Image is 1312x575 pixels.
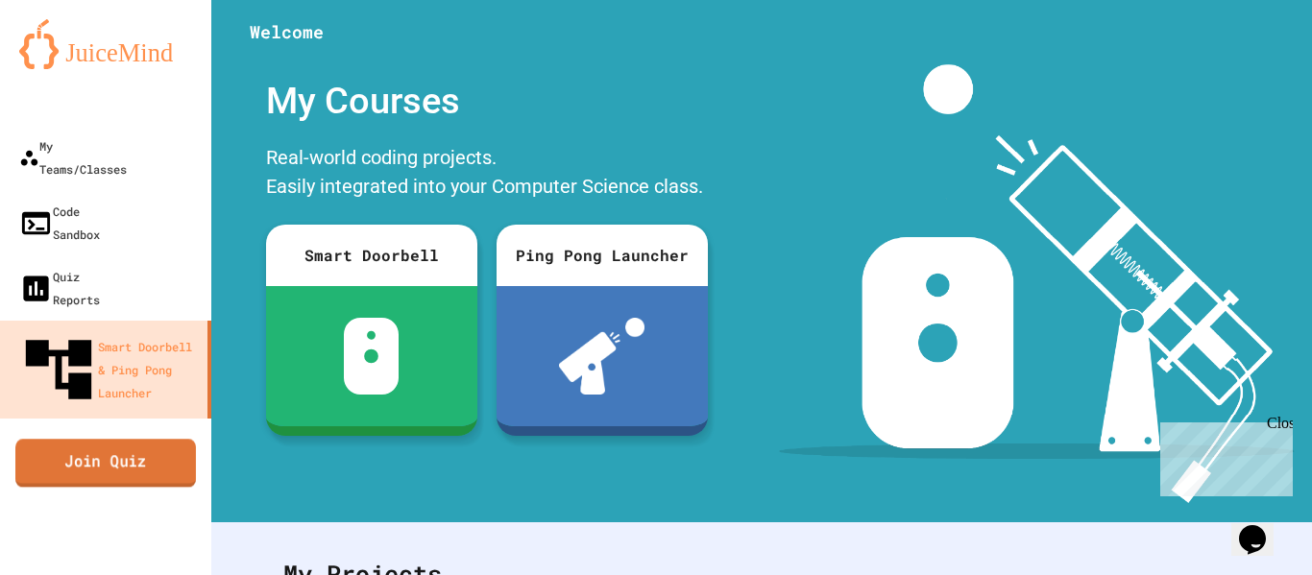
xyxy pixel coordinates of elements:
a: Join Quiz [15,439,196,487]
div: Chat with us now!Close [8,8,133,122]
div: Code Sandbox [19,200,100,246]
div: My Teams/Classes [19,134,127,180]
img: banner-image-my-projects.png [779,64,1294,503]
iframe: chat widget [1231,498,1293,556]
div: Quiz Reports [19,265,100,311]
div: Smart Doorbell & Ping Pong Launcher [19,330,200,409]
div: My Courses [256,64,717,138]
iframe: chat widget [1153,415,1293,496]
div: Real-world coding projects. Easily integrated into your Computer Science class. [256,138,717,210]
div: Smart Doorbell [266,225,477,286]
img: sdb-white.svg [344,318,399,395]
div: Ping Pong Launcher [497,225,708,286]
img: logo-orange.svg [19,19,192,69]
img: ppl-with-ball.png [559,318,644,395]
